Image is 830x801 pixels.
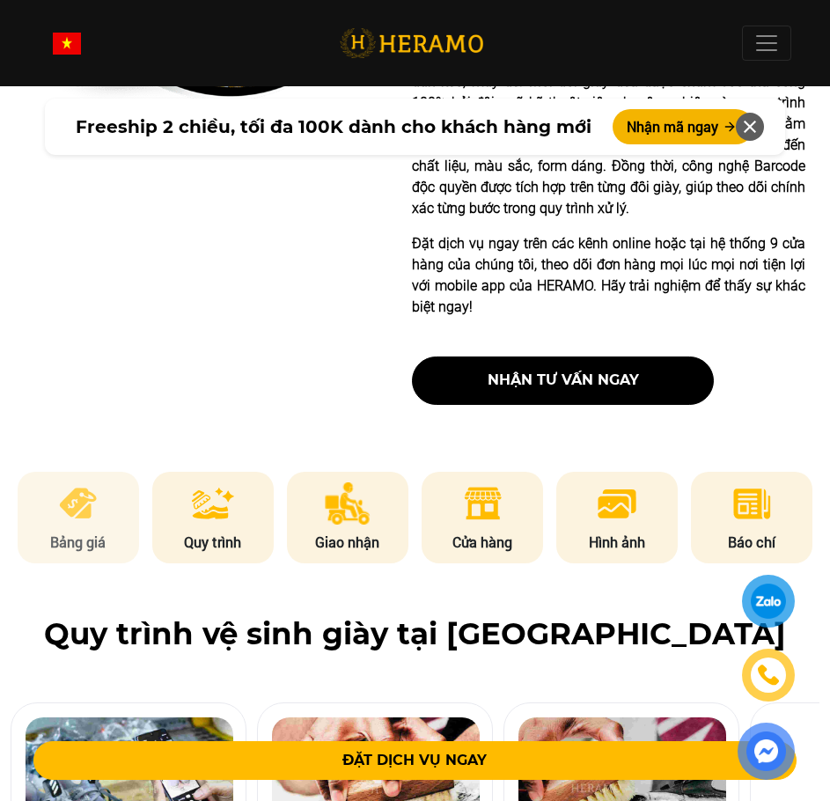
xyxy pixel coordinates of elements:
p: Quy trình [152,532,274,553]
h2: Quy trình vệ sinh giày tại [GEOGRAPHIC_DATA] [39,616,791,652]
img: process.png [192,482,234,525]
span: Freeship 2 chiều, tối đa 100K dành cho khách hàng mới [76,114,591,140]
p: Đặt dịch vụ ngay trên các kênh online hoặc tại hệ thống 9 cửa hàng của chúng tôi, theo dõi đơn hà... [412,233,805,318]
p: Giao nhận [287,532,408,553]
img: news.png [731,482,774,525]
button: ĐẶT DỊCH VỤ NGAY [33,741,797,780]
p: Hình ảnh [556,532,678,553]
p: Cửa hàng [422,532,543,553]
p: Bảng giá [18,532,139,553]
img: image.png [596,482,638,525]
img: store.png [461,482,504,525]
img: delivery.png [325,482,371,525]
button: nhận tư vấn ngay [412,356,714,405]
p: Báo chí [691,532,812,553]
img: pricing.png [56,482,99,525]
img: phone-icon [755,662,781,688]
img: vn-flag.png [53,33,81,55]
a: phone-icon [744,650,793,700]
button: Nhận mã ngay [613,109,753,144]
img: logo [340,26,483,62]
